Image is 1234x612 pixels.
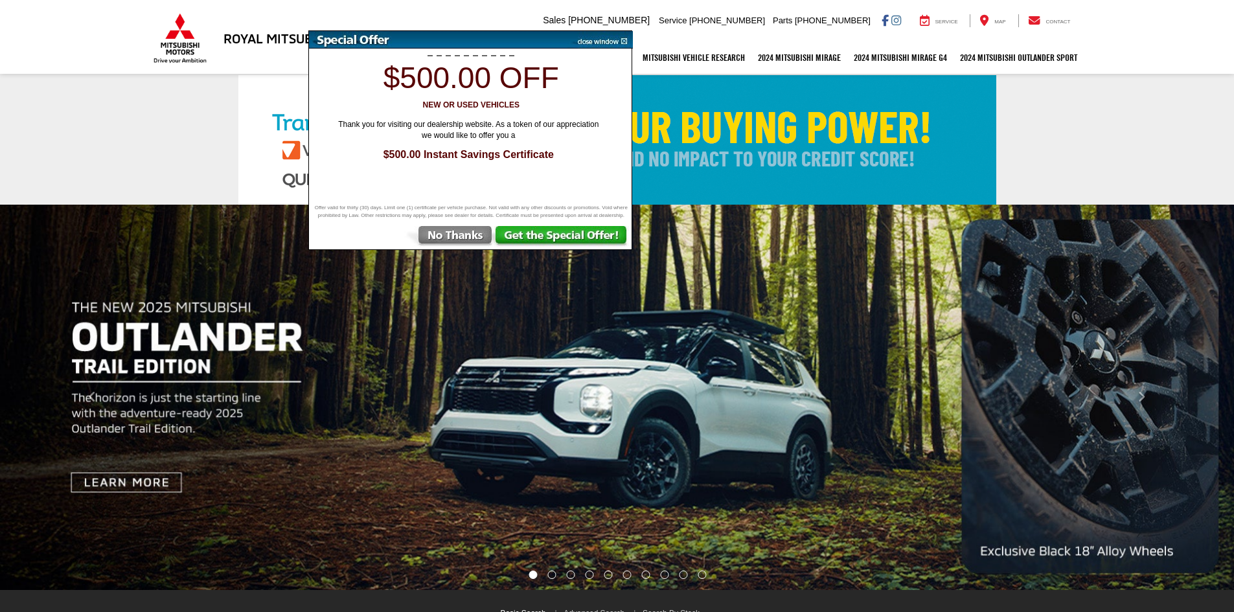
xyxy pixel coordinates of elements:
span: Service [935,19,958,25]
a: 2024 Mitsubishi Outlander SPORT [954,41,1084,74]
span: $500.00 Instant Savings Certificate [323,148,614,163]
a: Contact [1018,14,1080,27]
li: Go to slide number 8. [660,571,668,579]
span: Thank you for visiting our dealership website. As a token of our appreciation we would like to of... [329,119,608,141]
span: Sales [543,15,566,25]
span: Map [994,19,1005,25]
li: Go to slide number 10. [698,571,706,579]
li: Go to slide number 9. [679,571,687,579]
a: 2024 Mitsubishi Mirage [751,41,847,74]
a: Mitsubishi Vehicle Research [636,41,751,74]
a: Map [970,14,1015,27]
span: [PHONE_NUMBER] [689,16,765,25]
span: [PHONE_NUMBER] [795,16,871,25]
img: Check Your Buying Power [238,75,996,205]
li: Go to slide number 5. [604,571,613,579]
span: Offer valid for thirty (30) days. Limit one (1) certificate per vehicle purchase. Not valid with ... [312,204,630,220]
span: [PHONE_NUMBER] [568,15,650,25]
a: 2024 Mitsubishi Mirage G4 [847,41,954,74]
span: Parts [773,16,792,25]
img: Get the Special Offer [494,226,632,249]
h3: New or Used Vehicles [316,101,626,109]
li: Go to slide number 1. [529,571,537,579]
span: Service [659,16,687,25]
h1: $500.00 off [316,62,626,95]
a: Instagram: Click to visit our Instagram page [891,15,901,25]
a: Facebook: Click to visit our Facebook page [882,15,889,25]
img: No Thanks, Continue to Website [404,226,494,249]
li: Go to slide number 3. [567,571,575,579]
h3: Royal Mitsubishi [223,31,337,45]
span: Contact [1045,19,1070,25]
li: Go to slide number 4. [586,571,594,579]
button: Click to view next picture. [1049,231,1234,564]
img: close window [567,31,633,49]
li: Go to slide number 6. [623,571,631,579]
li: Go to slide number 7. [641,571,650,579]
a: Service [910,14,968,27]
img: Mitsubishi [151,13,209,63]
li: Go to slide number 2. [548,571,556,579]
img: Special Offer [309,31,568,49]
